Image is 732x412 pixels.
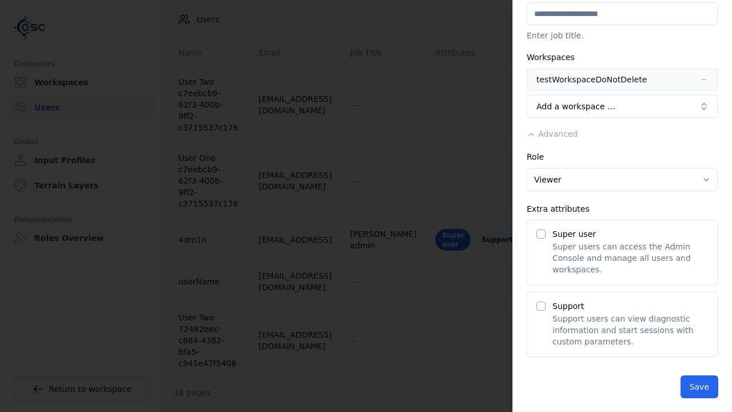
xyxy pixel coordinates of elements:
[527,30,718,41] p: Enter job title.
[536,74,647,85] div: testWorkspaceDoNotDelete
[538,129,578,138] span: Advanced
[552,229,596,239] label: Super user
[527,205,718,213] div: Extra attributes
[552,302,584,311] label: Support
[527,53,575,62] label: Workspaces
[552,313,709,347] p: Support users can view diagnostic information and start sessions with custom parameters.
[536,101,615,112] span: Add a workspace …
[681,375,718,398] button: Save
[527,128,578,140] button: Advanced
[552,241,709,275] p: Super users can access the Admin Console and manage all users and workspaces.
[527,152,544,161] label: Role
